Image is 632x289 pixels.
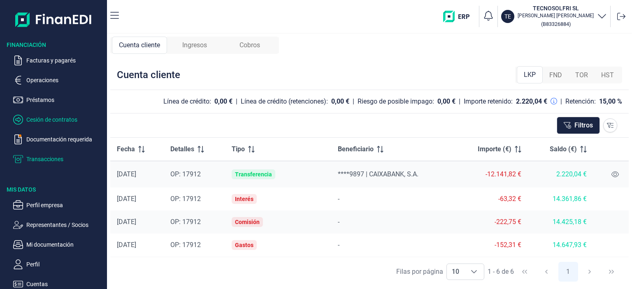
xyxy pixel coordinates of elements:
[443,11,476,22] img: erp
[331,97,349,106] div: 0,00 €
[170,218,201,226] span: OP: 17912
[117,241,157,249] div: [DATE]
[595,67,620,83] div: HST
[580,262,599,282] button: Next Page
[26,279,104,289] p: Cuentas
[170,144,194,154] span: Detalles
[222,37,277,54] div: Cobros
[338,144,374,154] span: Beneficiario
[464,264,484,280] div: Choose
[117,68,180,81] div: Cuenta cliente
[534,241,587,249] div: 14.647,93 €
[26,95,104,105] p: Préstamos
[569,67,595,83] div: TOR
[460,241,521,249] div: -152,31 €
[15,7,92,32] img: Logo de aplicación
[112,37,167,54] div: Cuenta cliente
[13,115,104,125] button: Cesión de contratos
[518,4,594,12] h3: TECNOSOLFRI SL
[236,97,237,106] div: |
[518,12,594,19] p: [PERSON_NAME] [PERSON_NAME]
[239,40,260,50] span: Cobros
[241,97,328,106] div: Línea de crédito (retenciones):
[599,97,622,106] div: 15,00 %
[26,115,104,125] p: Cesión de contratos
[13,200,104,210] button: Perfil empresa
[534,170,587,178] div: 2.220,04 €
[549,70,562,80] span: FND
[13,259,104,269] button: Perfil
[396,267,443,277] div: Filas por página
[235,242,253,248] div: Gastos
[338,170,418,178] span: ****9897 | CAIXABANK, S.A.
[26,134,104,144] p: Documentación requerida
[501,4,607,29] button: TETECNOSOLFRI SL[PERSON_NAME] [PERSON_NAME](B83326884)
[534,218,587,226] div: 14.425,18 €
[117,195,157,203] div: [DATE]
[26,240,104,250] p: Mi documentación
[464,97,513,106] div: Importe retenido:
[26,75,104,85] p: Operaciones
[26,220,104,230] p: Representantes / Socios
[437,97,455,106] div: 0,00 €
[358,97,434,106] div: Riesgo de posible impago:
[214,97,232,106] div: 0,00 €
[353,97,354,106] div: |
[182,40,207,50] span: Ingresos
[550,144,577,154] span: Saldo (€)
[13,220,104,230] button: Representantes / Socios
[13,55,104,65] button: Facturas y pagarés
[478,144,511,154] span: Importe (€)
[338,218,339,226] span: -
[170,241,201,249] span: OP: 17912
[235,219,260,225] div: Comisión
[13,279,104,289] button: Cuentas
[459,97,460,106] div: |
[602,262,621,282] button: Last Page
[235,171,272,178] div: Transferencia
[460,170,521,178] div: -12.141,82 €
[504,12,511,21] p: TE
[560,97,562,106] div: |
[170,195,201,203] span: OP: 17912
[558,262,578,282] button: Page 1
[26,154,104,164] p: Transacciones
[557,117,600,134] button: Filtros
[541,21,571,27] small: Copiar cif
[117,144,135,154] span: Fecha
[515,262,534,282] button: First Page
[13,240,104,250] button: Mi documentación
[460,218,521,226] div: -222,75 €
[13,154,104,164] button: Transacciones
[460,195,521,203] div: -63,32 €
[26,200,104,210] p: Perfil empresa
[26,259,104,269] p: Perfil
[517,66,543,83] div: LKP
[565,97,596,106] div: Retención:
[13,75,104,85] button: Operaciones
[170,170,201,178] span: OP: 17912
[575,70,588,80] span: TOR
[119,40,160,50] span: Cuenta cliente
[338,195,339,203] span: -
[117,170,157,178] div: [DATE]
[167,37,222,54] div: Ingresos
[534,195,587,203] div: 14.361,86 €
[516,97,547,106] div: 2.220,04 €
[338,241,339,249] span: -
[235,196,253,202] div: Interés
[13,95,104,105] button: Préstamos
[488,268,514,275] span: 1 - 6 de 6
[543,67,569,83] div: FND
[601,70,614,80] span: HST
[26,55,104,65] p: Facturas y pagarés
[163,97,211,106] div: Línea de crédito:
[447,264,464,280] span: 10
[537,262,556,282] button: Previous Page
[117,218,157,226] div: [DATE]
[524,70,536,80] span: LKP
[13,134,104,144] button: Documentación requerida
[232,144,245,154] span: Tipo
